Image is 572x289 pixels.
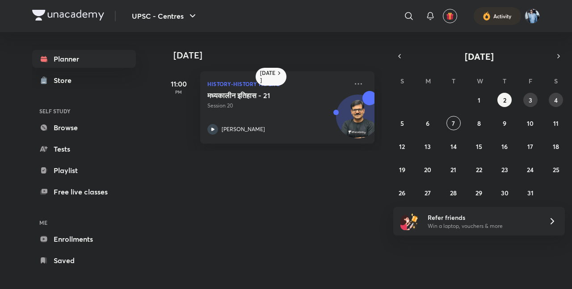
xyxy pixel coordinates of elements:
abbr: Monday [425,77,431,85]
abbr: Thursday [503,77,506,85]
button: October 7, 2025 [446,116,461,130]
h6: Refer friends [428,213,538,222]
button: October 9, 2025 [497,116,512,130]
button: [DATE] [406,50,552,62]
abbr: October 20, 2025 [424,165,431,174]
button: October 14, 2025 [446,139,461,153]
img: avatar [446,12,454,20]
h6: [DATE] [260,70,276,84]
abbr: October 6, 2025 [426,119,429,128]
abbr: Wednesday [477,77,483,85]
abbr: October 18, 2025 [553,142,559,151]
button: October 18, 2025 [549,139,563,153]
button: October 23, 2025 [497,162,512,177]
button: October 17, 2025 [523,139,538,153]
a: Store [32,71,136,89]
button: October 12, 2025 [395,139,409,153]
img: referral [400,212,418,230]
abbr: October 25, 2025 [553,165,559,174]
button: October 28, 2025 [446,186,461,200]
img: Company Logo [32,10,104,21]
abbr: October 16, 2025 [501,142,508,151]
abbr: October 26, 2025 [399,189,405,197]
a: Tests [32,140,136,158]
button: October 20, 2025 [421,162,435,177]
abbr: October 11, 2025 [553,119,559,128]
abbr: October 4, 2025 [554,96,558,104]
button: October 10, 2025 [523,116,538,130]
abbr: October 5, 2025 [400,119,404,128]
h5: 11:00 [161,78,197,89]
a: Browse [32,119,136,136]
abbr: Saturday [554,77,558,85]
abbr: October 15, 2025 [476,142,482,151]
abbr: October 21, 2025 [450,165,456,174]
abbr: Sunday [400,77,404,85]
div: Store [54,75,77,86]
abbr: October 29, 2025 [475,189,482,197]
button: October 13, 2025 [421,139,435,153]
h6: ME [32,215,136,230]
abbr: Friday [529,77,532,85]
h5: मध्यकालीन इतिहास - 21 [207,91,319,100]
abbr: October 1, 2025 [478,96,480,104]
button: October 2, 2025 [497,93,512,107]
span: [DATE] [465,50,494,62]
button: October 11, 2025 [549,116,563,130]
abbr: October 23, 2025 [501,165,508,174]
abbr: October 9, 2025 [503,119,506,128]
h6: SELF STUDY [32,103,136,119]
img: Shipu [525,8,540,24]
button: October 5, 2025 [395,116,409,130]
abbr: October 19, 2025 [399,165,405,174]
img: activity [483,11,491,21]
button: October 19, 2025 [395,162,409,177]
button: October 29, 2025 [472,186,486,200]
abbr: October 30, 2025 [501,189,509,197]
button: avatar [443,9,457,23]
button: October 15, 2025 [472,139,486,153]
button: October 30, 2025 [497,186,512,200]
abbr: October 27, 2025 [425,189,431,197]
p: History-History Paper 2 [207,78,348,89]
abbr: October 13, 2025 [425,142,431,151]
button: October 26, 2025 [395,186,409,200]
abbr: October 28, 2025 [450,189,457,197]
abbr: October 22, 2025 [476,165,482,174]
button: October 8, 2025 [472,116,486,130]
button: October 16, 2025 [497,139,512,153]
button: October 22, 2025 [472,162,486,177]
button: October 24, 2025 [523,162,538,177]
abbr: October 10, 2025 [527,119,534,128]
p: Win a laptop, vouchers & more [428,222,538,230]
img: Avatar [336,99,379,142]
a: Playlist [32,161,136,179]
a: Enrollments [32,230,136,248]
abbr: October 7, 2025 [452,119,455,128]
a: Free live classes [32,183,136,201]
a: Saved [32,252,136,269]
p: Session 20 [207,102,348,110]
button: October 21, 2025 [446,162,461,177]
a: Company Logo [32,10,104,23]
abbr: October 2, 2025 [503,96,506,104]
button: October 4, 2025 [549,93,563,107]
a: Planner [32,50,136,68]
abbr: October 17, 2025 [527,142,533,151]
abbr: October 14, 2025 [450,142,457,151]
button: October 1, 2025 [472,93,486,107]
p: [PERSON_NAME] [222,125,265,133]
button: October 6, 2025 [421,116,435,130]
abbr: October 31, 2025 [527,189,534,197]
button: October 27, 2025 [421,186,435,200]
abbr: Tuesday [452,77,455,85]
button: UPSC - Centres [126,7,203,25]
p: PM [161,89,197,95]
button: October 31, 2025 [523,186,538,200]
abbr: October 12, 2025 [399,142,405,151]
abbr: October 8, 2025 [477,119,481,128]
abbr: October 24, 2025 [527,165,534,174]
button: October 25, 2025 [549,162,563,177]
button: October 3, 2025 [523,93,538,107]
h4: [DATE] [173,50,383,61]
